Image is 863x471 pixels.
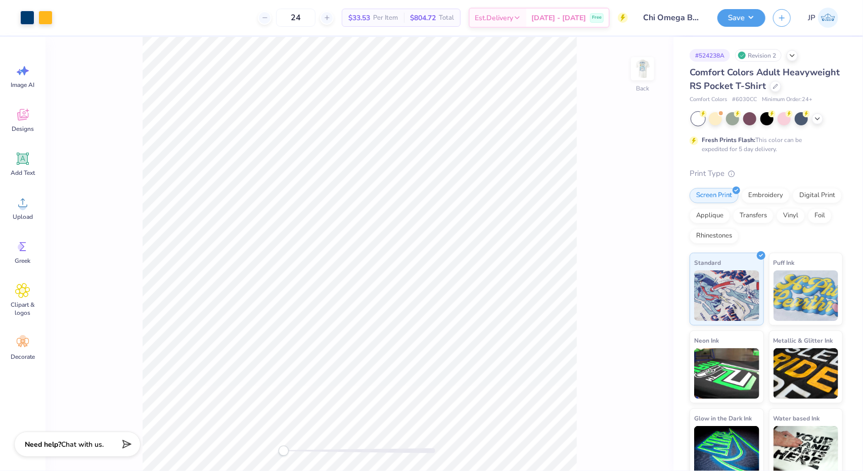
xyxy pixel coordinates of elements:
span: Upload [13,213,33,221]
div: Screen Print [690,188,739,203]
img: Neon Ink [694,348,759,399]
span: Add Text [11,169,35,177]
span: Chat with us. [61,440,104,449]
div: Revision 2 [735,49,782,62]
span: Greek [15,257,31,265]
strong: Fresh Prints Flash: [702,136,755,144]
img: Jojo Pawlow [818,8,838,28]
span: [DATE] - [DATE] [531,13,586,23]
div: Rhinestones [690,228,739,244]
span: Total [439,13,454,23]
span: $33.53 [348,13,370,23]
div: Applique [690,208,730,223]
span: Water based Ink [774,413,820,423]
input: Untitled Design [635,8,710,28]
div: Back [636,84,649,93]
span: Free [592,14,602,21]
span: Image AI [11,81,35,89]
span: Comfort Colors Adult Heavyweight RS Pocket T-Shirt [690,66,840,92]
span: JP [808,12,815,24]
input: – – [276,9,315,27]
img: Puff Ink [774,270,839,321]
div: Print Type [690,168,843,179]
span: Est. Delivery [475,13,513,23]
img: Standard [694,270,759,321]
span: Decorate [11,353,35,361]
img: Metallic & Glitter Ink [774,348,839,399]
div: Transfers [733,208,774,223]
span: Minimum Order: 24 + [762,96,812,104]
span: Puff Ink [774,257,795,268]
div: # 524238A [690,49,730,62]
img: Back [632,59,653,79]
div: Digital Print [793,188,842,203]
a: JP [803,8,843,28]
span: Clipart & logos [6,301,39,317]
span: Per Item [373,13,398,23]
div: Vinyl [777,208,805,223]
span: # 6030CC [732,96,757,104]
strong: Need help? [25,440,61,449]
span: Glow in the Dark Ink [694,413,752,423]
span: $804.72 [410,13,436,23]
div: This color can be expedited for 5 day delivery. [702,135,826,154]
div: Foil [808,208,832,223]
button: Save [717,9,765,27]
span: Designs [12,125,34,133]
div: Accessibility label [279,446,289,456]
span: Comfort Colors [690,96,727,104]
span: Neon Ink [694,335,719,346]
div: Embroidery [742,188,790,203]
span: Standard [694,257,721,268]
span: Metallic & Glitter Ink [774,335,833,346]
